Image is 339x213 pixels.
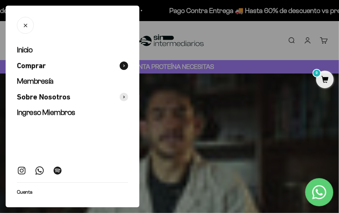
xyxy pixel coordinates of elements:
[17,188,32,196] a: Cuenta
[35,166,44,175] a: Síguenos en WhatsApp
[17,61,128,71] button: Comprar
[17,45,128,55] a: Inicio
[316,76,334,84] a: 0
[17,76,128,86] a: Membresía
[17,108,128,118] a: Ingreso Miembros
[53,166,62,175] a: Síguenos en Spotify
[17,166,26,175] a: Síguenos en Instagram
[17,92,128,102] button: Sobre Nosotros
[17,77,54,85] span: Membresía
[17,61,46,71] span: Comprar
[313,69,321,77] mark: 0
[17,92,70,102] span: Sobre Nosotros
[17,45,32,54] span: Inicio
[17,17,34,34] button: Cerrar
[17,108,75,117] span: Ingreso Miembros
